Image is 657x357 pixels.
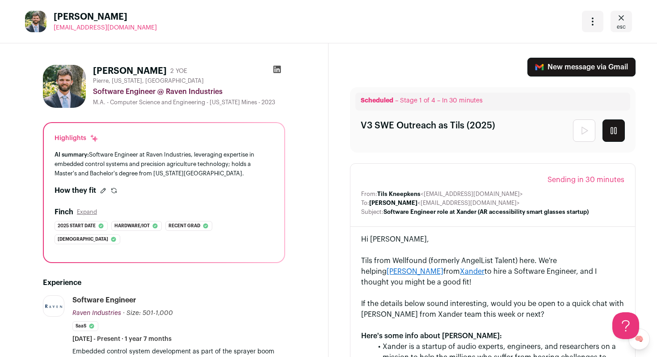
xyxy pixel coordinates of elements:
span: Hardware/iot [114,221,150,230]
span: AI summary: [55,152,89,157]
div: Tils from Wellfound (formerly AngelList Talent) here. We're helping from to hire a Software Engin... [361,255,624,288]
h1: [PERSON_NAME] [93,65,167,77]
button: Open dropdown [582,11,603,32]
div: If the details below sound interesting, would you be open to a quick chat with [PERSON_NAME] from... [361,298,624,320]
a: [PERSON_NAME] [387,268,443,275]
span: Scheduled [361,98,393,104]
b: Software Engineer role at Xander (AR accessibility smart glasses startup) [383,209,589,215]
a: 🧠 [628,328,650,350]
span: 2025 start date [58,221,96,230]
a: New message via Gmail [527,58,636,76]
span: Sending in 30 minutes [547,174,624,185]
img: 5915a2d94fe2ab672b4eee9802299968bd5c97224a4051e41aa4c4aad0849572.jpg [43,303,64,309]
strong: Here's some info about [PERSON_NAME]: [361,332,502,340]
span: Pierre, [US_STATE], [GEOGRAPHIC_DATA] [93,77,204,85]
span: [PERSON_NAME] [54,11,157,23]
a: [EMAIL_ADDRESS][DOMAIN_NAME] [54,23,157,32]
div: M.A. - Computer Science and Engineering - [US_STATE] Mines - 2023 [93,99,285,106]
span: esc [617,23,626,30]
b: [PERSON_NAME] [369,200,417,206]
span: Stage 1 of 4 [400,98,435,104]
span: In 30 minutes [442,98,483,104]
span: [DATE] - Present · 1 year 7 months [72,335,172,344]
span: – [395,98,398,104]
span: – [437,98,440,104]
span: [DEMOGRAPHIC_DATA] [58,235,108,244]
a: Close [611,11,632,32]
div: Highlights [55,134,99,143]
dd: <[EMAIL_ADDRESS][DOMAIN_NAME]> [369,200,520,207]
b: Tils Kneepkens [377,191,421,197]
dt: Subject: [361,208,383,216]
div: 2 YOE [170,67,187,76]
button: Expand [77,208,97,216]
iframe: Help Scout Beacon - Open [612,312,639,339]
dd: <[EMAIL_ADDRESS][DOMAIN_NAME]> [377,191,523,198]
span: Recent grad [168,221,200,230]
a: Xander [460,268,484,275]
img: 7ad2559af22d13bfe51a98ef35dee1c2d21262315b9105e1122189530454bf60.jpg [25,11,46,32]
span: Raven Industries [72,310,121,316]
div: Hi [PERSON_NAME], [361,234,624,245]
h2: Experience [43,277,285,288]
h2: How they fit [55,185,96,196]
div: Software Engineer @ Raven Industries [93,86,285,97]
h2: Finch [55,207,73,217]
span: · Size: 501-1,000 [123,310,173,316]
div: Software Engineer [72,295,136,305]
dt: From: [361,191,377,198]
img: 7ad2559af22d13bfe51a98ef35dee1c2d21262315b9105e1122189530454bf60.jpg [43,65,86,108]
div: V3 SWE Outreach as Tils (2025) [361,119,495,142]
span: [EMAIL_ADDRESS][DOMAIN_NAME] [54,25,157,31]
li: SaaS [72,321,98,331]
dt: To: [361,200,369,207]
div: Software Engineer at Raven Industries, leveraging expertise in embedded control systems and preci... [55,150,274,178]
